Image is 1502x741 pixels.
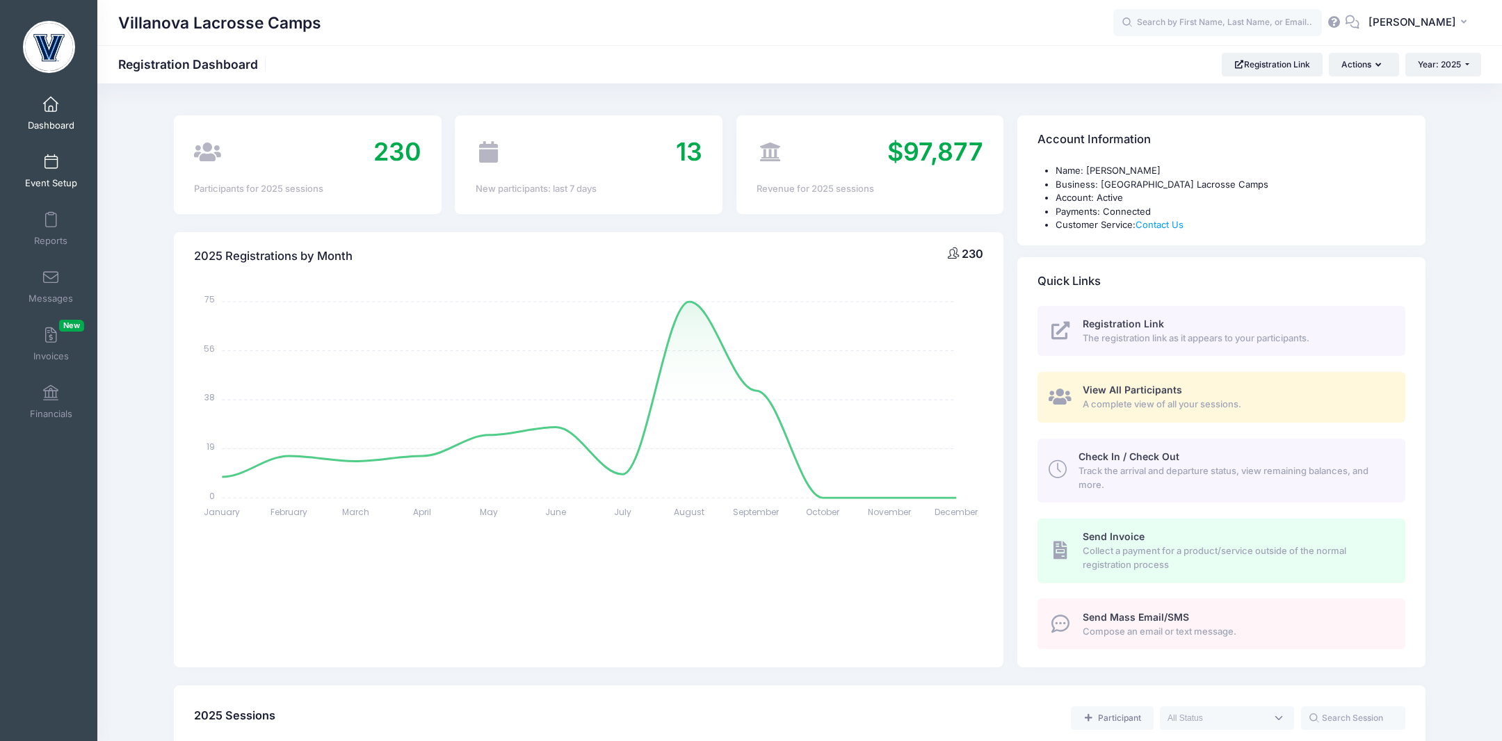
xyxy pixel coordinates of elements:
[207,441,216,453] tspan: 19
[34,235,67,247] span: Reports
[476,182,702,196] div: New participants: last 7 days
[59,320,84,332] span: New
[194,708,275,722] span: 2025 Sessions
[1359,7,1481,39] button: [PERSON_NAME]
[18,147,84,195] a: Event Setup
[342,506,369,518] tspan: March
[481,506,499,518] tspan: May
[935,506,979,518] tspan: December
[1405,53,1481,76] button: Year: 2025
[18,377,84,426] a: Financials
[807,506,841,518] tspan: October
[23,21,75,73] img: Villanova Lacrosse Camps
[18,320,84,368] a: InvoicesNew
[1136,219,1184,230] a: Contact Us
[1056,178,1405,192] li: Business: [GEOGRAPHIC_DATA] Lacrosse Camps
[1301,706,1405,730] input: Search Session
[1037,120,1151,160] h4: Account Information
[962,247,983,261] span: 230
[18,262,84,311] a: Messages
[1083,384,1182,396] span: View All Participants
[1037,519,1405,583] a: Send Invoice Collect a payment for a product/service outside of the normal registration process
[1368,15,1456,30] span: [PERSON_NAME]
[614,506,631,518] tspan: July
[1037,439,1405,503] a: Check In / Check Out Track the arrival and departure status, view remaining balances, and more.
[675,506,705,518] tspan: August
[1083,530,1145,542] span: Send Invoice
[757,182,983,196] div: Revenue for 2025 sessions
[869,506,912,518] tspan: November
[546,506,567,518] tspan: June
[210,489,216,501] tspan: 0
[1079,450,1179,462] span: Check In / Check Out
[414,506,432,518] tspan: April
[373,136,421,167] span: 230
[1037,306,1405,357] a: Registration Link The registration link as it appears to your participants.
[118,7,321,39] h1: Villanova Lacrosse Camps
[25,177,77,189] span: Event Setup
[205,293,216,305] tspan: 75
[1083,398,1389,412] span: A complete view of all your sessions.
[1037,261,1101,301] h4: Quick Links
[194,236,353,276] h4: 2025 Registrations by Month
[1418,59,1461,70] span: Year: 2025
[1079,464,1389,491] span: Track the arrival and departure status, view remaining balances, and more.
[1329,53,1398,76] button: Actions
[1113,9,1322,37] input: Search by First Name, Last Name, or Email...
[1083,544,1389,571] span: Collect a payment for a product/service outside of the normal registration process
[204,343,216,355] tspan: 56
[270,506,307,518] tspan: February
[1083,332,1389,345] span: The registration link as it appears to your participants.
[28,120,74,131] span: Dashboard
[1168,712,1266,724] textarea: Search
[1056,164,1405,178] li: Name: [PERSON_NAME]
[118,57,270,72] h1: Registration Dashboard
[1083,625,1389,639] span: Compose an email or text message.
[1083,318,1164,329] span: Registration Link
[676,136,702,167] span: 13
[18,204,84,253] a: Reports
[1083,611,1189,623] span: Send Mass Email/SMS
[1071,706,1153,730] a: Add a new manual registration
[1222,53,1323,76] a: Registration Link
[1056,191,1405,205] li: Account: Active
[29,293,73,304] span: Messages
[205,391,216,403] tspan: 38
[1037,372,1405,423] a: View All Participants A complete view of all your sessions.
[1037,598,1405,649] a: Send Mass Email/SMS Compose an email or text message.
[887,136,983,167] span: $97,877
[30,408,72,420] span: Financials
[33,350,69,362] span: Invoices
[204,506,241,518] tspan: January
[194,182,421,196] div: Participants for 2025 sessions
[18,89,84,138] a: Dashboard
[734,506,780,518] tspan: September
[1056,205,1405,219] li: Payments: Connected
[1056,218,1405,232] li: Customer Service:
